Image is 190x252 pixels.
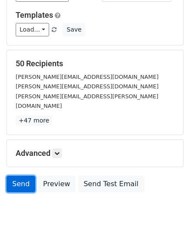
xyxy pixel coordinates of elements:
a: +47 more [16,115,52,126]
small: [PERSON_NAME][EMAIL_ADDRESS][PERSON_NAME][DOMAIN_NAME] [16,93,158,110]
a: Send [7,176,35,192]
small: [PERSON_NAME][EMAIL_ADDRESS][DOMAIN_NAME] [16,83,159,90]
button: Save [63,23,85,36]
h5: 50 Recipients [16,59,174,68]
h5: Advanced [16,149,174,158]
a: Send Test Email [78,176,144,192]
a: Load... [16,23,49,36]
small: [PERSON_NAME][EMAIL_ADDRESS][DOMAIN_NAME] [16,74,159,80]
a: Preview [37,176,76,192]
a: Templates [16,10,53,19]
iframe: Chat Widget [147,210,190,252]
